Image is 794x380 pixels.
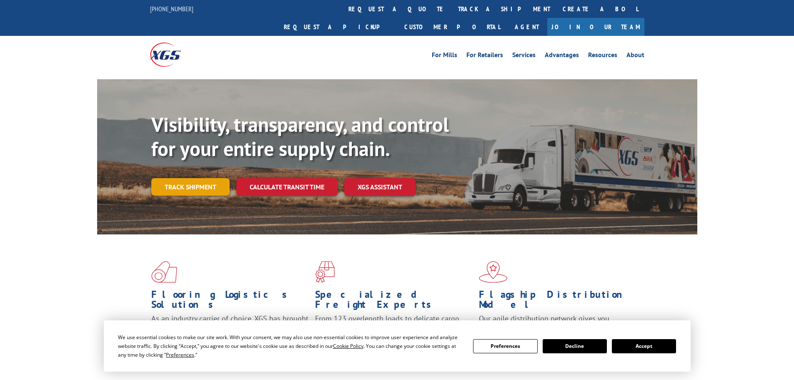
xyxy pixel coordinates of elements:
[398,18,506,36] a: Customer Portal
[151,178,230,196] a: Track shipment
[547,18,644,36] a: Join Our Team
[151,111,449,161] b: Visibility, transparency, and control for your entire supply chain.
[479,314,632,333] span: Our agile distribution network gives you nationwide inventory management on demand.
[626,52,644,61] a: About
[512,52,536,61] a: Services
[118,333,463,359] div: We use essential cookies to make our site work. With your consent, we may also use non-essential ...
[236,178,338,196] a: Calculate transit time
[315,261,335,283] img: xgs-icon-focused-on-flooring-red
[473,339,537,353] button: Preferences
[506,18,547,36] a: Agent
[150,5,193,13] a: [PHONE_NUMBER]
[479,261,508,283] img: xgs-icon-flagship-distribution-model-red
[545,52,579,61] a: Advantages
[151,261,177,283] img: xgs-icon-total-supply-chain-intelligence-red
[151,314,308,343] span: As an industry carrier of choice, XGS has brought innovation and dedication to flooring logistics...
[466,52,503,61] a: For Retailers
[315,289,473,314] h1: Specialized Freight Experts
[333,342,363,350] span: Cookie Policy
[612,339,676,353] button: Accept
[432,52,457,61] a: For Mills
[151,289,309,314] h1: Flooring Logistics Solutions
[166,351,194,358] span: Preferences
[588,52,617,61] a: Resources
[278,18,398,36] a: Request a pickup
[104,320,691,372] div: Cookie Consent Prompt
[344,178,416,196] a: XGS ASSISTANT
[479,289,636,314] h1: Flagship Distribution Model
[315,314,473,351] p: From 123 overlength loads to delicate cargo, our experienced staff knows the best way to move you...
[543,339,607,353] button: Decline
